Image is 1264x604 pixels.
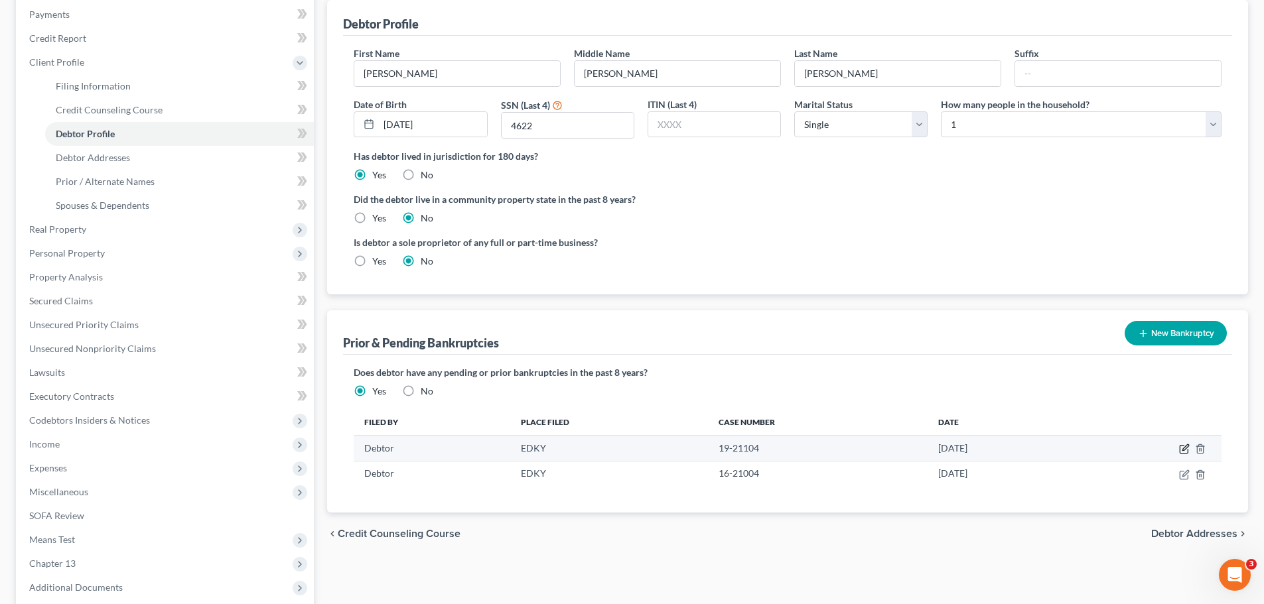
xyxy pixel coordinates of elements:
a: Payments [19,3,314,27]
span: Income [29,438,60,450]
label: Last Name [794,46,837,60]
a: Debtor Addresses [45,146,314,170]
label: No [421,168,433,182]
span: Additional Documents [29,581,123,593]
span: Personal Property [29,247,105,259]
a: Spouses & Dependents [45,194,314,217]
td: [DATE] [928,461,1071,486]
input: MM/DD/YYYY [379,112,486,137]
label: Yes [372,211,386,225]
button: Debtor Addresses chevron_right [1151,528,1248,539]
a: Credit Counseling Course [45,98,314,122]
td: Debtor [354,436,510,461]
td: [DATE] [928,436,1071,461]
a: Executory Contracts [19,385,314,408]
span: Unsecured Nonpriority Claims [29,343,156,354]
input: XXXX [502,113,634,138]
a: Prior / Alternate Names [45,170,314,194]
button: New Bankruptcy [1125,321,1227,345]
input: -- [1015,61,1221,86]
a: Lawsuits [19,361,314,385]
iframe: Intercom live chat [1219,559,1251,591]
label: First Name [354,46,399,60]
a: Credit Report [19,27,314,50]
span: Property Analysis [29,271,103,282]
i: chevron_left [327,528,338,539]
span: Prior / Alternate Names [56,176,155,187]
label: Is debtor a sole proprietor of any full or part-time business? [354,235,781,249]
span: Miscellaneous [29,486,88,497]
span: Spouses & Dependents [56,200,149,211]
td: Debtor [354,461,510,486]
span: Credit Counseling Course [338,528,460,539]
label: Did the debtor live in a community property state in the past 8 years? [354,192,1222,206]
label: No [421,385,433,398]
span: Expenses [29,462,67,473]
i: chevron_right [1237,528,1248,539]
td: EDKY [510,461,708,486]
label: Has debtor lived in jurisdiction for 180 days? [354,149,1222,163]
button: chevron_left Credit Counseling Course [327,528,460,539]
span: Chapter 13 [29,558,76,569]
input: -- [354,61,560,86]
label: Middle Name [574,46,630,60]
a: Unsecured Nonpriority Claims [19,337,314,361]
span: Credit Report [29,32,86,44]
label: Yes [372,168,386,182]
label: Does debtor have any pending or prior bankruptcies in the past 8 years? [354,365,1222,379]
label: SSN (Last 4) [501,98,550,112]
th: Filed By [354,408,510,435]
a: Unsecured Priority Claims [19,313,314,337]
label: Marital Status [794,97,853,111]
span: Debtor Profile [56,128,115,139]
a: SOFA Review [19,504,314,528]
span: Secured Claims [29,295,93,306]
span: Client Profile [29,56,84,68]
span: Real Property [29,223,86,235]
span: Lawsuits [29,367,65,378]
label: No [421,255,433,268]
span: SOFA Review [29,510,84,521]
span: Means Test [29,534,75,545]
td: EDKY [510,436,708,461]
span: Executory Contracts [29,391,114,402]
span: Payments [29,9,70,20]
label: Yes [372,385,386,398]
span: Codebtors Insiders & Notices [29,414,150,426]
th: Date [928,408,1071,435]
a: Property Analysis [19,265,314,289]
label: Yes [372,255,386,268]
span: 3 [1246,559,1257,570]
td: 16-21004 [708,461,928,486]
a: Debtor Profile [45,122,314,146]
label: Date of Birth [354,97,407,111]
th: Case Number [708,408,928,435]
label: No [421,211,433,225]
td: 19-21104 [708,436,928,461]
div: Prior & Pending Bankruptcies [343,335,499,351]
label: Suffix [1015,46,1039,60]
div: Debtor Profile [343,16,419,32]
span: Filing Information [56,80,131,91]
th: Place Filed [510,408,708,435]
a: Filing Information [45,74,314,98]
label: ITIN (Last 4) [648,97,697,111]
a: Secured Claims [19,289,314,313]
input: -- [795,61,1001,86]
span: Debtor Addresses [1151,528,1237,539]
input: M.I [575,61,780,86]
input: XXXX [648,112,780,137]
span: Unsecured Priority Claims [29,319,139,330]
span: Credit Counseling Course [56,104,163,115]
span: Debtor Addresses [56,152,130,163]
label: How many people in the household? [941,97,1089,111]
